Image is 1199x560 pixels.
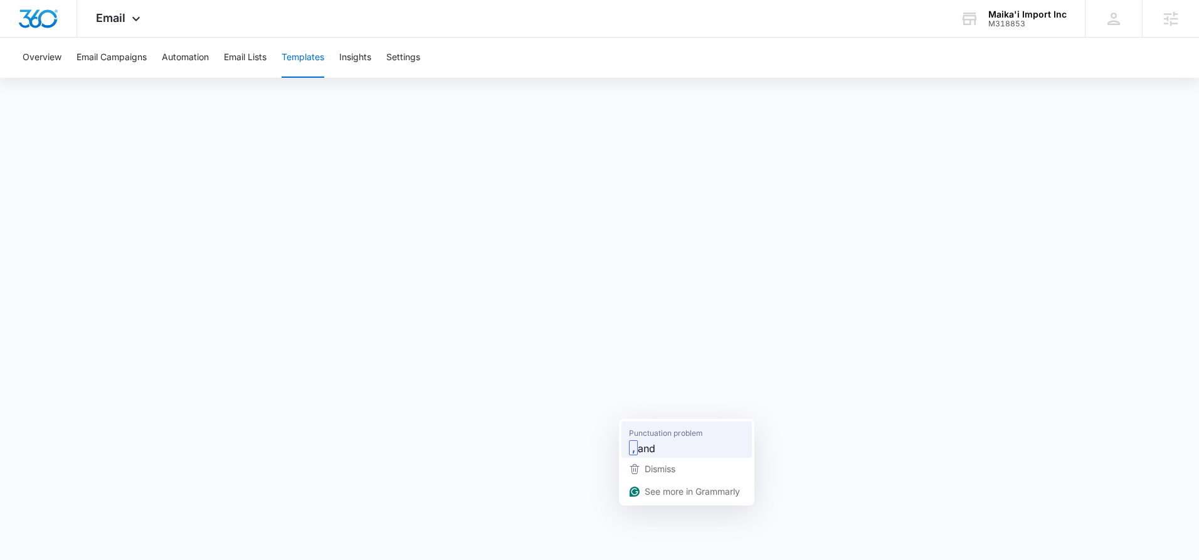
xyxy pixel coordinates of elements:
div: account name [988,9,1067,19]
button: Templates [282,38,324,78]
button: Email Campaigns [77,38,147,78]
button: Email Lists [224,38,267,78]
button: Overview [23,38,61,78]
button: Settings [386,38,420,78]
button: Insights [339,38,371,78]
div: account id [988,19,1067,28]
span: Email [96,11,125,24]
button: Automation [162,38,209,78]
